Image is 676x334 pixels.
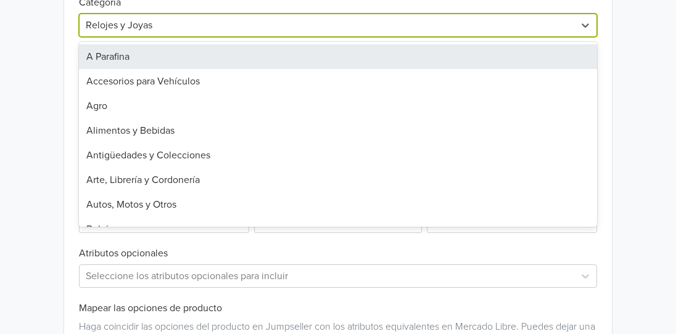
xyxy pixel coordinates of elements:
div: A Parafina [79,44,597,69]
div: Antigüedades y Colecciones [79,143,597,168]
div: Agro [79,94,597,118]
h6: Mapear las opciones de producto [79,303,597,314]
div: Accesorios para Vehículos [79,69,597,94]
h6: Atributos opcionales [79,248,597,259]
div: Autos, Motos y Otros [79,192,597,217]
div: Bebés [79,217,597,242]
div: Alimentos y Bebidas [79,118,597,143]
div: Arte, Librería y Cordonería [79,168,597,192]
